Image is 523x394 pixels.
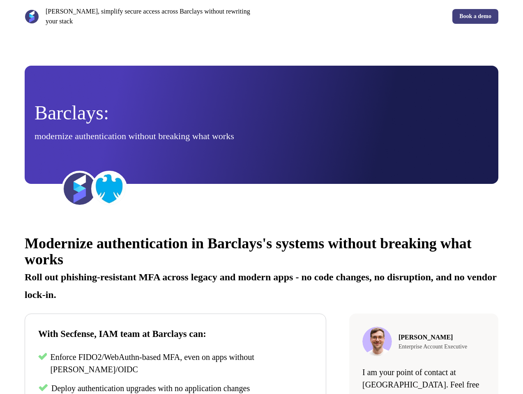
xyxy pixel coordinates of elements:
span: Roll out phishing-resistant MFA across legacy and modern apps - no code changes, no disruption, a... [25,272,496,300]
a: Book a demo [452,9,498,24]
span: With Secfense, IAM team at Barclays can: [38,329,206,339]
p: Enterprise Account Executive [399,342,467,351]
p: [PERSON_NAME], simplify secure access across Barclays without rewriting your stack [46,7,258,26]
span: Deploy authentication upgrades with no application changes [51,384,250,393]
span: Enforce FIDO2/WebAuthn-based MFA, even on apps without [PERSON_NAME]/OIDC [50,353,254,374]
span: Modernize authentication in Barclays's systems without breaking what works [25,235,472,268]
span: Barclays: [35,102,109,124]
p: [PERSON_NAME] [399,332,467,342]
span: modernize authentication without breaking what works [35,131,234,141]
a: Barclays:modernize authentication without breaking what works [25,66,498,184]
